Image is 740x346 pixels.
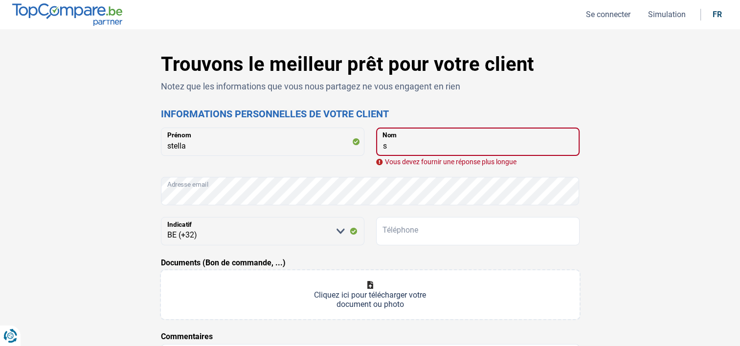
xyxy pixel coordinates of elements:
[161,217,364,245] select: Indicatif
[161,257,286,269] label: Documents (Bon de commande, ...)
[583,9,633,20] button: Se connecter
[161,53,580,76] h1: Trouvons le meilleur prêt pour votre client
[376,217,580,245] input: 401020304
[12,3,122,25] img: TopCompare.be
[161,80,580,92] p: Notez que les informations que vous nous partagez ne vous engagent en rien
[376,158,580,165] div: Vous devez fournir une réponse plus longue
[161,331,213,343] label: Commentaires
[645,9,689,20] button: Simulation
[161,108,580,120] h2: Informations personnelles de votre client
[713,10,722,19] div: fr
